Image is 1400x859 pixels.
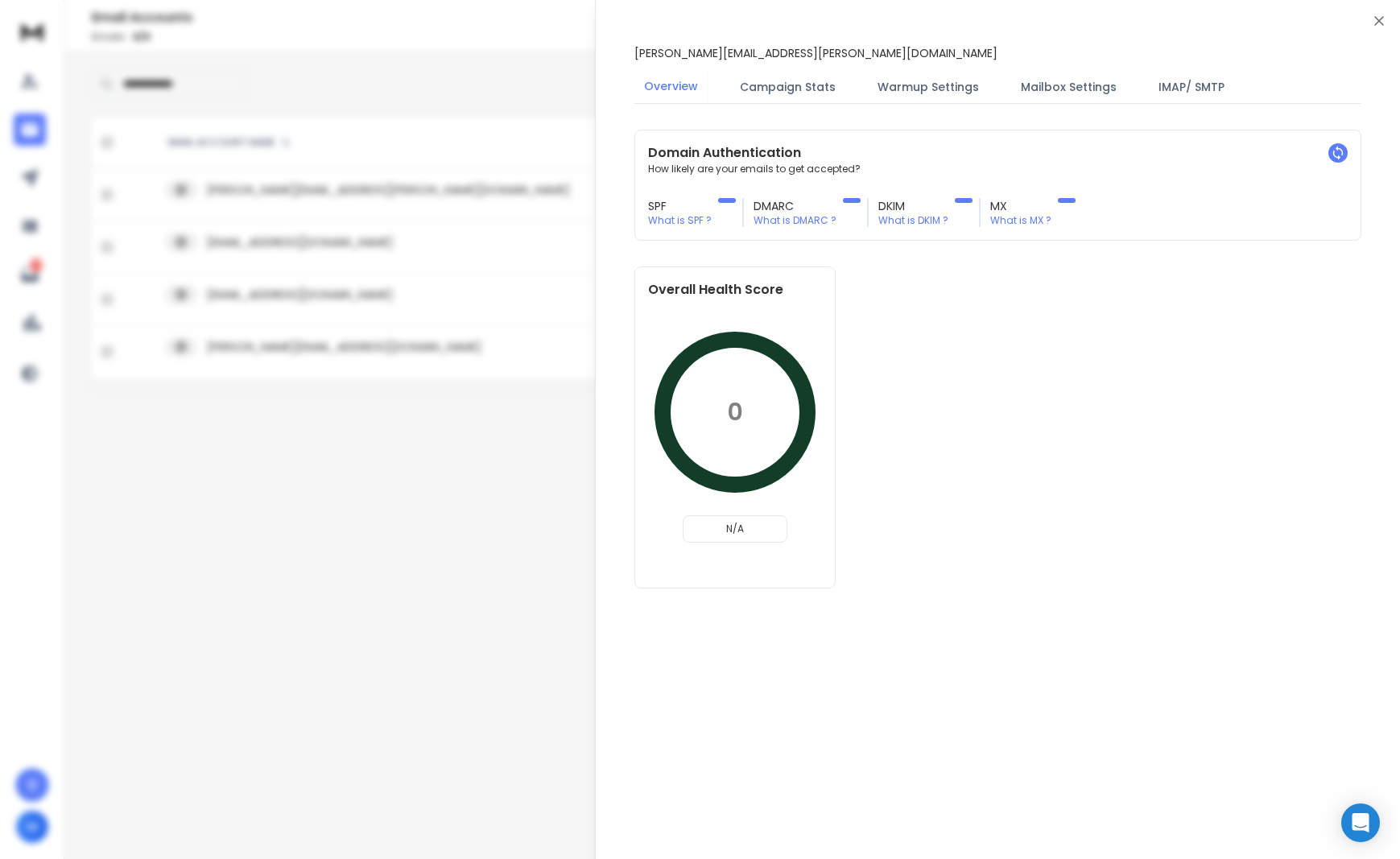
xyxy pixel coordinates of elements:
[634,45,997,61] p: [PERSON_NAME][EMAIL_ADDRESS][PERSON_NAME][DOMAIN_NAME]
[648,280,822,299] h2: Overall Health Score
[648,143,1348,163] h2: Domain Authentication
[990,214,1051,227] p: What is MX ?
[868,69,989,105] button: Warmup Settings
[634,68,708,105] button: Overview
[727,398,743,427] p: 0
[1341,803,1380,842] div: Open Intercom Messenger
[1149,69,1234,105] button: IMAP/ SMTP
[878,214,948,227] p: What is DKIM ?
[648,214,712,227] p: What is SPF ?
[990,198,1051,214] h3: MX
[730,69,845,105] button: Campaign Stats
[690,522,780,535] p: N/A
[1011,69,1126,105] button: Mailbox Settings
[878,198,948,214] h3: DKIM
[648,198,712,214] h3: SPF
[754,198,836,214] h3: DMARC
[754,214,836,227] p: What is DMARC ?
[648,163,1348,176] p: How likely are your emails to get accepted?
